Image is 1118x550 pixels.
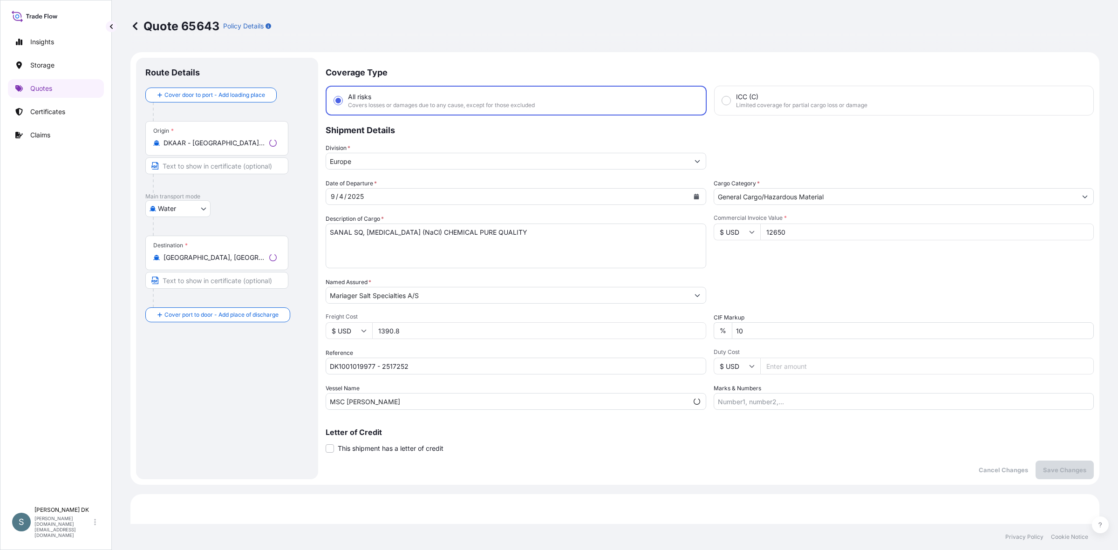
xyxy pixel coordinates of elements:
[130,19,219,34] p: Quote 65643
[164,310,279,319] span: Cover port to door - Add place of discharge
[689,153,706,170] button: Show suggestions
[971,461,1036,479] button: Cancel Changes
[714,393,1094,410] input: Number1, number2,...
[714,348,1094,356] span: Duty Cost
[8,33,104,51] a: Insights
[1036,461,1094,479] button: Save Changes
[19,517,24,527] span: S
[714,188,1077,205] input: Select a commodity type
[714,313,744,322] label: CIF Markup
[372,322,706,339] input: Enter amount
[1005,533,1043,541] a: Privacy Policy
[326,278,371,287] label: Named Assured
[326,214,384,224] label: Description of Cargo
[338,444,443,453] span: This shipment has a letter of credit
[145,67,200,78] p: Route Details
[336,191,338,202] div: /
[164,138,266,148] input: Origin
[30,37,54,47] p: Insights
[8,56,104,75] a: Storage
[1077,188,1093,205] button: Show suggestions
[30,130,50,140] p: Claims
[732,322,1094,339] input: Enter percentage
[348,92,371,102] span: All risks
[326,153,689,170] input: Type to search division
[347,191,365,202] div: year,
[1051,533,1088,541] a: Cookie Notice
[145,272,288,289] input: Text to appear on certificate
[145,193,309,200] p: Main transport mode
[164,90,265,100] span: Cover door to port - Add loading place
[326,287,689,304] input: Full name
[30,84,52,93] p: Quotes
[326,224,706,268] textarea: SANAL SQ, [MEDICAL_DATA] (NaCl) CHEMICAL PURE QUALITY
[326,348,353,358] label: Reference
[8,102,104,121] a: Certificates
[145,157,288,174] input: Text to appear on certificate
[714,384,761,393] label: Marks & Numbers
[344,191,347,202] div: /
[714,214,1094,222] span: Commercial Invoice Value
[326,58,1094,86] p: Coverage Type
[736,102,867,109] span: Limited coverage for partial cargo loss or damage
[153,127,174,135] div: Origin
[326,313,706,320] span: Freight Cost
[326,428,1094,436] p: Letter of Credit
[326,358,706,374] input: Your internal reference
[689,189,704,204] button: Calendar
[326,393,688,410] input: Type to search vessel name or IMO
[760,224,1094,240] input: Type amount
[348,102,535,109] span: Covers losses or damages due to any cause, except for those excluded
[688,393,706,410] button: Show suggestions
[334,96,342,105] input: All risksCovers losses or damages due to any cause, except for those excluded
[145,88,277,102] button: Cover door to port - Add loading place
[736,92,758,102] span: ICC (C)
[153,242,188,249] div: Destination
[1043,465,1086,475] p: Save Changes
[34,516,92,538] p: [PERSON_NAME][DOMAIN_NAME][EMAIL_ADDRESS][DOMAIN_NAME]
[689,287,706,304] button: Show suggestions
[269,139,277,147] div: Loading
[8,79,104,98] a: Quotes
[34,506,92,514] p: [PERSON_NAME] DK
[714,322,732,339] div: %
[30,61,55,70] p: Storage
[979,465,1028,475] p: Cancel Changes
[145,200,211,217] button: Select transport
[326,179,377,188] span: Date of Departure
[326,115,1094,143] p: Shipment Details
[326,384,360,393] label: Vessel Name
[338,191,344,202] div: day,
[760,358,1094,374] input: Enter amount
[269,254,277,261] div: Loading
[158,204,176,213] span: Water
[145,307,290,322] button: Cover port to door - Add place of discharge
[714,179,760,188] label: Cargo Category
[330,191,336,202] div: month,
[30,107,65,116] p: Certificates
[223,21,264,31] p: Policy Details
[8,126,104,144] a: Claims
[722,96,730,105] input: ICC (C)Limited coverage for partial cargo loss or damage
[164,253,266,262] input: Destination
[326,143,350,153] label: Division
